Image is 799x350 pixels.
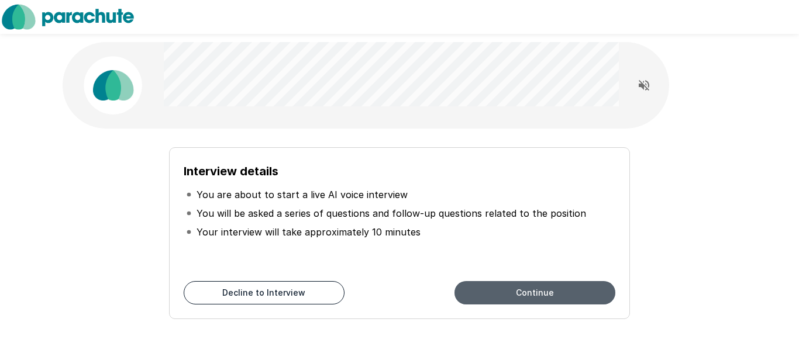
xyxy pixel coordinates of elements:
[197,206,586,220] p: You will be asked a series of questions and follow-up questions related to the position
[197,225,421,239] p: Your interview will take approximately 10 minutes
[454,281,615,304] button: Continue
[84,56,142,115] img: parachute_avatar.png
[197,188,408,202] p: You are about to start a live AI voice interview
[184,164,278,178] b: Interview details
[184,281,345,304] button: Decline to Interview
[632,74,656,97] button: Read questions aloud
